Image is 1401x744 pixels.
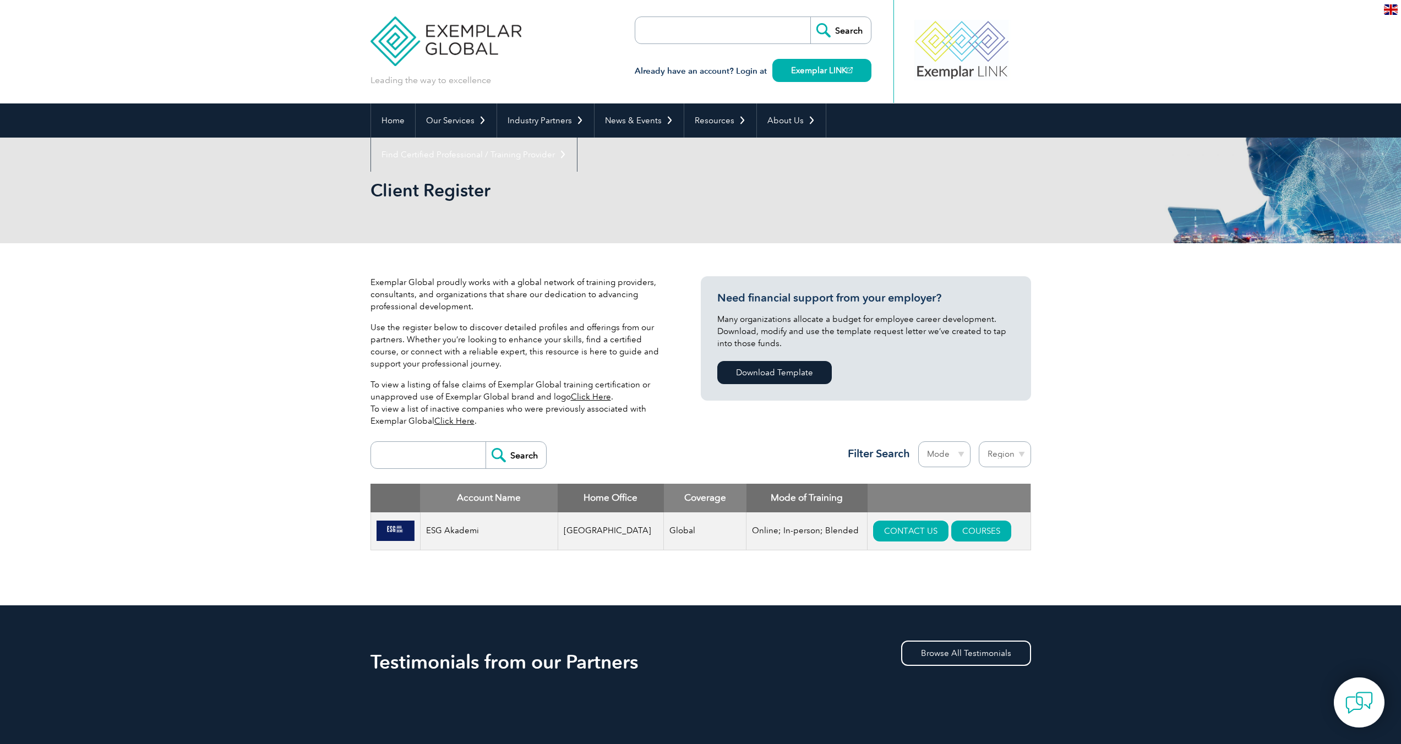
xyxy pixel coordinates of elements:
a: Our Services [416,103,497,138]
img: en [1384,4,1398,15]
h3: Need financial support from your employer? [717,291,1015,305]
th: Mode of Training: activate to sort column ascending [746,484,868,512]
th: Account Name: activate to sort column descending [420,484,558,512]
img: b30af040-fd5b-f011-bec2-000d3acaf2fb-logo.png [377,521,415,541]
a: Resources [684,103,756,138]
a: Browse All Testimonials [901,641,1031,666]
p: Use the register below to discover detailed profiles and offerings from our partners. Whether you... [370,321,668,370]
a: News & Events [595,103,684,138]
p: To view a listing of false claims of Exemplar Global training certification or unapproved use of ... [370,379,668,427]
img: open_square.png [847,67,853,73]
a: Industry Partners [497,103,594,138]
h3: Already have an account? Login at [635,64,871,78]
h3: Filter Search [841,447,910,461]
a: Exemplar LINK [772,59,871,82]
p: Many organizations allocate a budget for employee career development. Download, modify and use th... [717,313,1015,349]
th: Coverage: activate to sort column ascending [664,484,746,512]
td: Online; In-person; Blended [746,512,868,550]
p: Exemplar Global proudly works with a global network of training providers, consultants, and organ... [370,276,668,313]
a: About Us [757,103,826,138]
h2: Client Register [370,182,833,199]
a: Download Template [717,361,832,384]
td: ESG Akademi [420,512,558,550]
p: Leading the way to excellence [370,74,491,86]
a: Home [371,103,415,138]
th: : activate to sort column ascending [868,484,1031,512]
a: Click Here [571,392,611,402]
th: Home Office: activate to sort column ascending [558,484,664,512]
input: Search [810,17,871,43]
a: Find Certified Professional / Training Provider [371,138,577,172]
a: CONTACT US [873,521,948,541]
input: Search [486,442,546,468]
td: Global [664,512,746,550]
a: Click Here [434,416,475,426]
img: contact-chat.png [1345,689,1373,716]
h2: Testimonials from our Partners [370,653,1031,671]
td: [GEOGRAPHIC_DATA] [558,512,664,550]
a: COURSES [951,521,1011,541]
